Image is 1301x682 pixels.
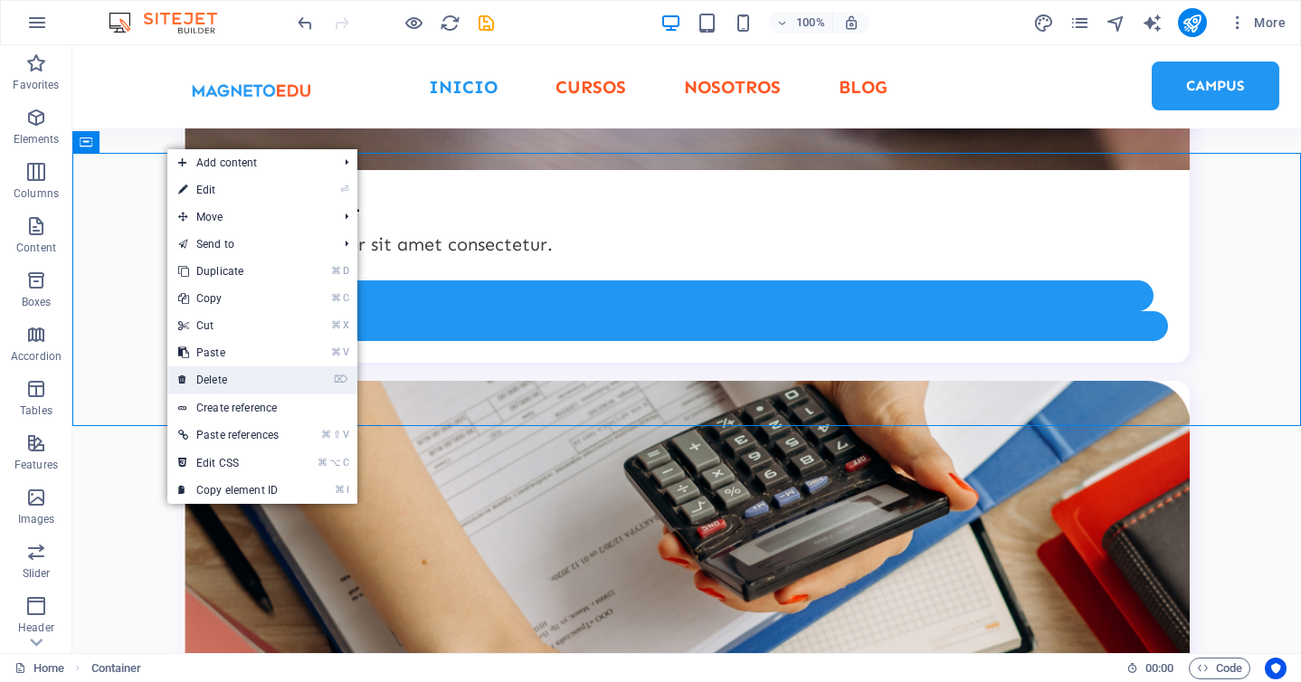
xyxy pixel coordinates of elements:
[343,346,348,358] i: V
[403,12,424,33] button: Click here to leave preview mode and continue editing
[1158,661,1161,675] span: :
[343,292,348,304] i: C
[18,620,54,635] p: Header
[843,14,859,31] i: On resize automatically adjust zoom level to fit chosen device.
[16,241,56,255] p: Content
[14,458,58,472] p: Features
[476,13,497,33] i: Save (Ctrl+S)
[1189,658,1250,679] button: Code
[1069,12,1091,33] button: pages
[14,186,59,201] p: Columns
[343,457,348,469] i: C
[318,457,328,469] i: ⌘
[167,422,290,449] a: ⌘⇧VPaste references
[167,450,290,477] a: ⌘⌥CEdit CSS
[440,13,461,33] i: Reload page
[167,258,290,285] a: ⌘DDuplicate
[91,658,142,679] nav: breadcrumb
[1145,658,1173,679] span: 00 00
[14,658,64,679] a: Click to cancel selection. Double-click to open Pages
[796,12,825,33] h6: 100%
[167,339,290,366] a: ⌘VPaste
[343,265,348,277] i: D
[22,295,52,309] p: Boxes
[167,231,330,258] a: Send to
[11,349,62,364] p: Accordion
[167,477,290,504] a: ⌘ICopy element ID
[331,346,341,358] i: ⌘
[1182,13,1202,33] i: Publish
[23,566,51,581] p: Slider
[1126,658,1174,679] h6: Session time
[1142,13,1163,33] i: AI Writer
[1033,13,1054,33] i: Design (Ctrl+Alt+Y)
[334,374,348,385] i: ⌦
[167,285,290,312] a: ⌘CCopy
[329,457,341,469] i: ⌥
[439,12,461,33] button: reload
[347,484,348,496] i: I
[1178,8,1207,37] button: publish
[343,319,348,331] i: X
[1033,12,1055,33] button: design
[769,12,833,33] button: 100%
[333,429,341,440] i: ⇧
[475,12,497,33] button: save
[331,265,341,277] i: ⌘
[167,312,290,339] a: ⌘XCut
[91,658,142,679] span: Click to select. Double-click to edit
[104,12,240,33] img: Editor Logo
[167,149,330,176] span: Add content
[167,394,357,422] a: Create reference
[14,132,60,147] p: Elements
[1142,12,1163,33] button: text_generator
[331,319,341,331] i: ⌘
[13,78,59,92] p: Favorites
[340,184,348,195] i: ⏎
[167,176,290,204] a: ⏎Edit
[331,292,341,304] i: ⌘
[1106,13,1126,33] i: Navigator
[1221,8,1293,37] button: More
[1265,658,1287,679] button: Usercentrics
[18,512,55,526] p: Images
[335,484,345,496] i: ⌘
[321,429,331,440] i: ⌘
[294,12,316,33] button: undo
[1106,12,1127,33] button: navigator
[167,204,330,231] span: Move
[1069,13,1090,33] i: Pages (Ctrl+Alt+S)
[1229,14,1286,32] span: More
[167,366,290,393] a: ⌦Delete
[1197,658,1242,679] span: Code
[343,429,348,440] i: V
[20,403,52,418] p: Tables
[295,13,316,33] i: Undo: Delete elements (Ctrl+Z)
